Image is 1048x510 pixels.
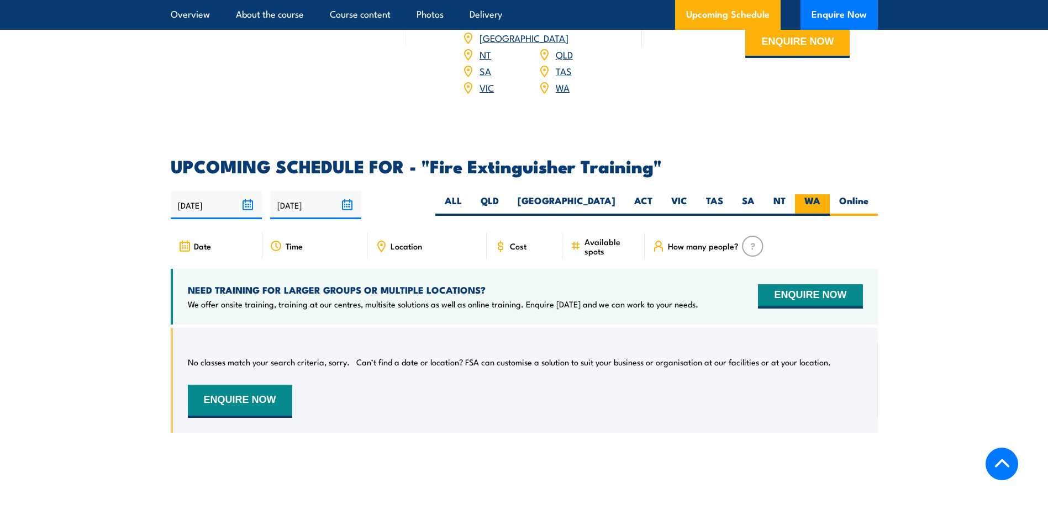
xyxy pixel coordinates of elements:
[625,194,662,216] label: ACT
[171,158,878,173] h2: UPCOMING SCHEDULE FOR - "Fire Extinguisher Training"
[556,81,570,94] a: WA
[270,191,361,219] input: To date
[188,357,350,368] p: No classes match your search criteria, sorry.
[662,194,697,216] label: VIC
[745,28,850,58] button: ENQUIRE NOW
[733,194,764,216] label: SA
[480,47,491,61] a: NT
[188,284,698,296] h4: NEED TRAINING FOR LARGER GROUPS OR MULTIPLE LOCATIONS?
[508,194,625,216] label: [GEOGRAPHIC_DATA]
[764,194,795,216] label: NT
[510,241,526,251] span: Cost
[556,64,572,77] a: TAS
[471,194,508,216] label: QLD
[356,357,831,368] p: Can’t find a date or location? FSA can customise a solution to suit your business or organisation...
[188,299,698,310] p: We offer onsite training, training at our centres, multisite solutions as well as online training...
[194,241,211,251] span: Date
[391,241,422,251] span: Location
[480,81,494,94] a: VIC
[584,237,637,256] span: Available spots
[286,241,303,251] span: Time
[668,241,739,251] span: How many people?
[171,191,262,219] input: From date
[188,385,292,418] button: ENQUIRE NOW
[480,64,491,77] a: SA
[830,194,878,216] label: Online
[480,31,568,44] a: [GEOGRAPHIC_DATA]
[435,194,471,216] label: ALL
[556,47,573,61] a: QLD
[697,194,733,216] label: TAS
[795,194,830,216] label: WA
[758,284,862,309] button: ENQUIRE NOW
